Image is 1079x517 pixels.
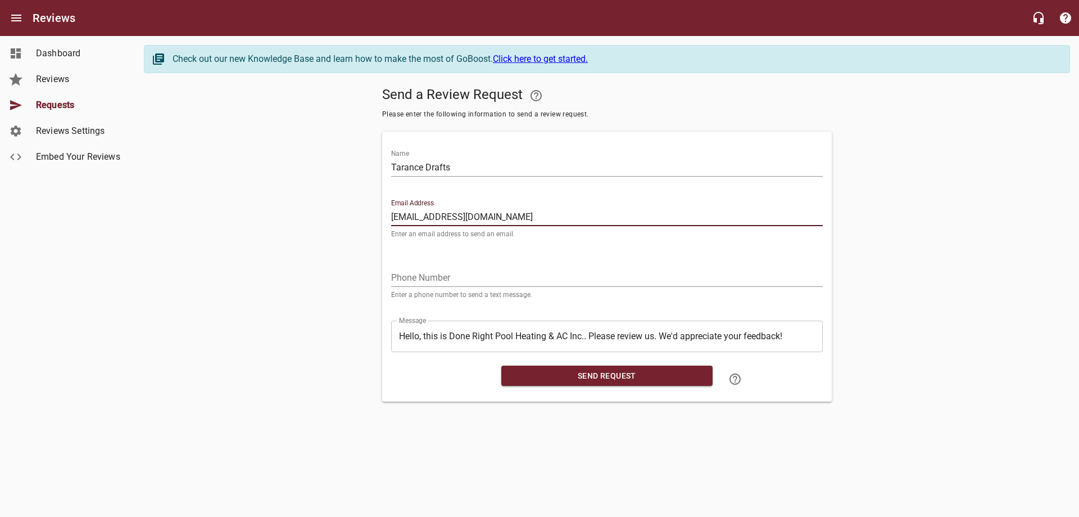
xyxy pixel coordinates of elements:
[36,98,121,112] span: Requests
[523,82,550,109] a: Your Google or Facebook account must be connected to "Send a Review Request"
[399,331,815,341] textarea: Hello, this is Done Right Pool Heating & AC Inc.. Please review us. We'd appreciate your feedback!
[391,291,823,298] p: Enter a phone number to send a text message.
[1052,5,1079,32] button: Support Portal
[493,53,588,64] a: Click here to get started.
[36,47,121,60] span: Dashboard
[510,369,704,383] span: Send Request
[1025,5,1052,32] button: Live Chat
[382,82,832,109] h5: Send a Review Request
[36,150,121,164] span: Embed Your Reviews
[391,150,409,157] label: Name
[3,5,30,32] button: Open drawer
[173,52,1058,66] div: Check out our new Knowledge Base and learn how to make the most of GoBoost.
[382,109,832,120] span: Please enter the following information to send a review request.
[33,9,75,27] h6: Reviews
[36,73,121,86] span: Reviews
[501,366,713,386] button: Send Request
[391,200,434,206] label: Email Address
[391,231,823,237] p: Enter an email address to send an email.
[36,124,121,138] span: Reviews Settings
[722,366,749,393] a: Learn how to "Send a Review Request"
